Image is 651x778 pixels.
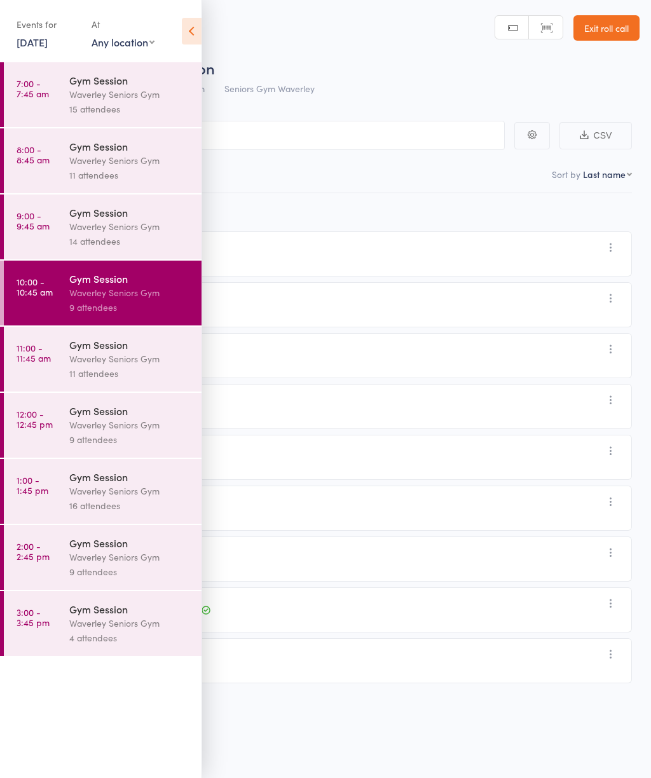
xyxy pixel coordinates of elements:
[573,15,640,41] a: Exit roll call
[69,616,191,631] div: Waverley Seniors Gym
[69,285,191,300] div: Waverley Seniors Gym
[583,168,626,181] div: Last name
[69,338,191,351] div: Gym Session
[17,276,53,297] time: 10:00 - 10:45 am
[69,153,191,168] div: Waverley Seniors Gym
[224,82,315,95] span: Seniors Gym Waverley
[17,78,49,99] time: 7:00 - 7:45 am
[4,128,202,193] a: 8:00 -8:45 amGym SessionWaverley Seniors Gym11 attendees
[17,409,53,429] time: 12:00 - 12:45 pm
[92,14,154,35] div: At
[17,343,51,363] time: 11:00 - 11:45 am
[69,168,191,182] div: 11 attendees
[69,139,191,153] div: Gym Session
[69,219,191,234] div: Waverley Seniors Gym
[17,35,48,49] a: [DATE]
[4,393,202,458] a: 12:00 -12:45 pmGym SessionWaverley Seniors Gym9 attendees
[69,536,191,550] div: Gym Session
[4,62,202,127] a: 7:00 -7:45 amGym SessionWaverley Seniors Gym15 attendees
[69,300,191,315] div: 9 attendees
[17,475,48,495] time: 1:00 - 1:45 pm
[69,351,191,366] div: Waverley Seniors Gym
[69,498,191,513] div: 16 attendees
[69,550,191,564] div: Waverley Seniors Gym
[69,205,191,219] div: Gym Session
[69,418,191,432] div: Waverley Seniors Gym
[69,73,191,87] div: Gym Session
[552,168,580,181] label: Sort by
[69,564,191,579] div: 9 attendees
[69,366,191,381] div: 11 attendees
[69,271,191,285] div: Gym Session
[69,631,191,645] div: 4 attendees
[69,87,191,102] div: Waverley Seniors Gym
[17,541,50,561] time: 2:00 - 2:45 pm
[69,234,191,249] div: 14 attendees
[4,327,202,392] a: 11:00 -11:45 amGym SessionWaverley Seniors Gym11 attendees
[17,607,50,627] time: 3:00 - 3:45 pm
[4,261,202,325] a: 10:00 -10:45 amGym SessionWaverley Seniors Gym9 attendees
[17,210,50,231] time: 9:00 - 9:45 am
[17,144,50,165] time: 8:00 - 8:45 am
[69,432,191,447] div: 9 attendees
[92,35,154,49] div: Any location
[559,122,632,149] button: CSV
[69,484,191,498] div: Waverley Seniors Gym
[69,102,191,116] div: 15 attendees
[4,525,202,590] a: 2:00 -2:45 pmGym SessionWaverley Seniors Gym9 attendees
[69,470,191,484] div: Gym Session
[69,404,191,418] div: Gym Session
[17,14,79,35] div: Events for
[19,121,505,150] input: Search by name
[4,591,202,656] a: 3:00 -3:45 pmGym SessionWaverley Seniors Gym4 attendees
[4,194,202,259] a: 9:00 -9:45 amGym SessionWaverley Seniors Gym14 attendees
[4,459,202,524] a: 1:00 -1:45 pmGym SessionWaverley Seniors Gym16 attendees
[69,602,191,616] div: Gym Session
